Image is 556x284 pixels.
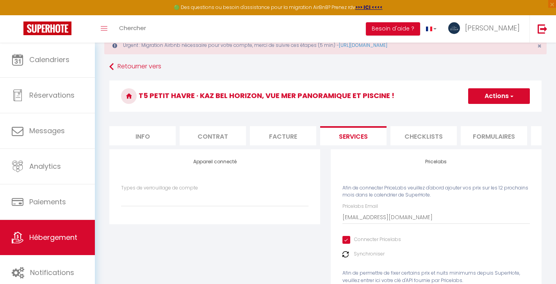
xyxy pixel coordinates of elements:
[23,21,71,35] img: Super Booking
[250,126,316,145] li: Facture
[366,22,420,36] button: Besoin d'aide ?
[29,161,61,171] span: Analytics
[465,23,520,33] span: [PERSON_NAME]
[342,203,378,210] label: Pricelabs Email
[119,24,146,32] span: Chercher
[355,4,383,11] a: >>> ICI <<<<
[342,184,528,198] span: Afin de connecter PriceLabs veuillez d'abord ajouter vos prix sur les 12 prochains mois dans le c...
[468,88,530,104] button: Actions
[29,55,69,64] span: Calendriers
[342,270,520,284] span: Afin de permettre de fixer certains prix et nuits minimums depuis SuperHote, veuillez entrer ici ...
[121,184,198,192] label: Types de verrouillage de compte
[442,15,529,43] a: ... [PERSON_NAME]
[342,159,530,164] h4: Pricelabs
[109,126,176,145] li: Info
[448,22,460,34] img: ...
[113,15,152,43] a: Chercher
[29,126,65,136] span: Messages
[109,80,542,112] h3: T5 Petit Havre · Kaz Bel Horizon, vue mer panoramique et piscine !
[29,232,77,242] span: Hébergement
[342,251,349,257] img: NO IMAGE
[29,197,66,207] span: Paiements
[339,42,387,48] a: [URL][DOMAIN_NAME]
[461,126,527,145] li: Formulaires
[104,36,547,54] div: Urgent : Migration Airbnb nécessaire pour votre compte, merci de suivre ces étapes (5 min) -
[180,126,246,145] li: Contrat
[121,159,308,164] h4: Appareil connecté
[109,60,542,74] a: Retourner vers
[29,90,75,100] span: Réservations
[537,43,542,50] button: Close
[354,250,385,258] label: Synchroniser
[538,24,547,34] img: logout
[390,126,457,145] li: Checklists
[537,41,542,51] span: ×
[30,268,74,277] span: Notifications
[320,126,387,145] li: Services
